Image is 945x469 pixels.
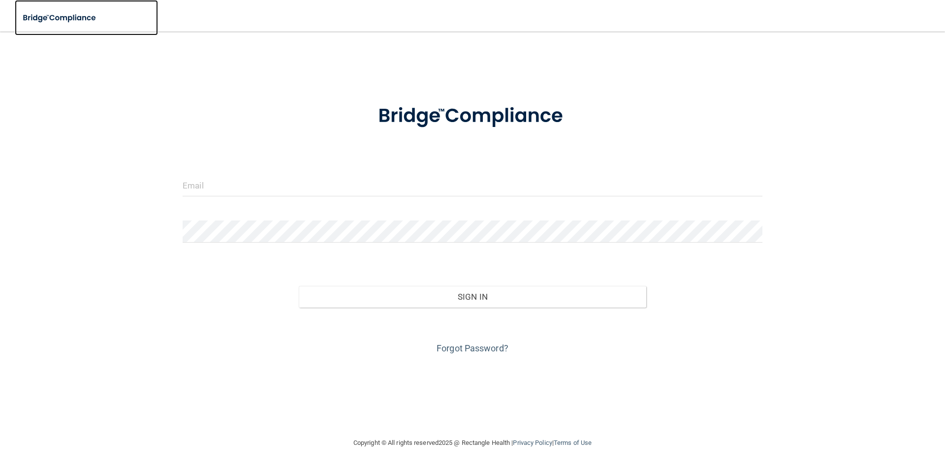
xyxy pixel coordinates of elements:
[554,439,592,446] a: Terms of Use
[15,8,105,28] img: bridge_compliance_login_screen.278c3ca4.svg
[183,174,762,196] input: Email
[299,286,647,308] button: Sign In
[293,427,652,459] div: Copyright © All rights reserved 2025 @ Rectangle Health | |
[358,91,587,142] img: bridge_compliance_login_screen.278c3ca4.svg
[513,439,552,446] a: Privacy Policy
[437,343,508,353] a: Forgot Password?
